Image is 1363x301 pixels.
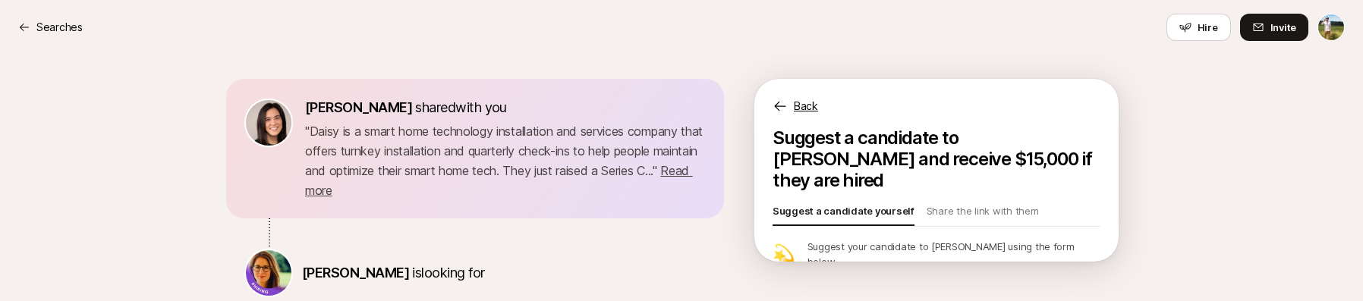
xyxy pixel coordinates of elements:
img: Rebecca Hochreiter [246,250,291,296]
button: Invite [1240,14,1308,41]
p: Suggest a candidate to [PERSON_NAME] and receive $15,000 if they are hired [773,127,1100,191]
img: 71d7b91d_d7cb_43b4_a7ea_a9b2f2cc6e03.jpg [246,100,291,146]
img: Tyler Kieft [1318,14,1344,40]
p: Back [794,97,818,115]
p: shared [305,97,513,118]
span: [PERSON_NAME] [305,99,412,115]
span: Hire [1198,20,1218,35]
p: " Daisy is a smart home technology installation and services company that offers turnkey installa... [305,121,706,200]
span: with you [455,99,507,115]
p: is looking for [302,262,484,284]
p: Suggest a candidate yourself [773,203,914,224]
span: [PERSON_NAME] [302,265,409,281]
p: Searches [36,18,83,36]
p: 💫 [773,245,795,263]
button: Tyler Kieft [1317,14,1345,41]
p: Suggest your candidate to [PERSON_NAME] using the form below. [807,239,1100,269]
button: Hire [1166,14,1231,41]
p: Share the link with them [927,203,1039,224]
span: Invite [1270,20,1296,35]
